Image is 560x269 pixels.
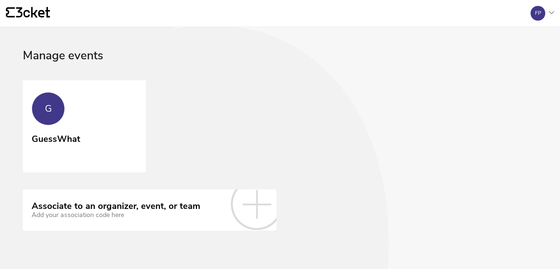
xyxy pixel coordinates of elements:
g: {' '} [6,7,15,18]
div: Associate to an organizer, event, or team [32,201,200,212]
a: {' '} [6,7,50,20]
div: GuessWhat [32,131,80,144]
a: G GuessWhat [23,80,146,172]
div: G [45,103,52,114]
div: FP [535,10,541,16]
div: Add your association code here [32,211,200,219]
a: Associate to an organizer, event, or team Add your association code here [23,189,277,231]
div: Manage events [23,49,537,80]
